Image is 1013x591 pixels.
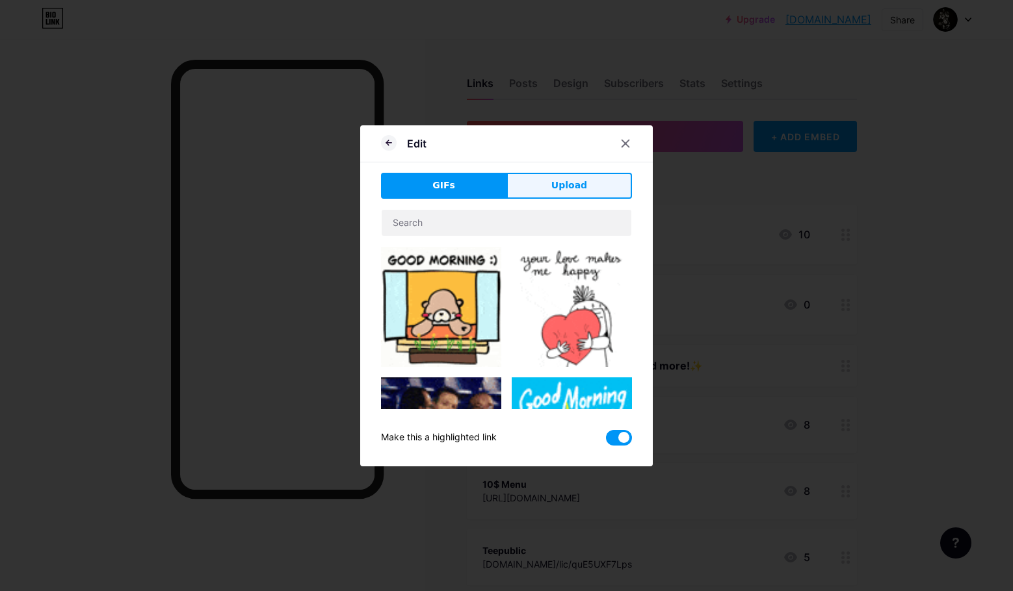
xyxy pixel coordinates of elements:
button: GIFs [381,173,506,199]
img: Gihpy [381,247,501,367]
div: Edit [407,136,427,151]
div: Make this a highlighted link [381,430,497,446]
span: Upload [551,179,587,192]
img: Gihpy [512,247,632,367]
img: Gihpy [512,377,632,497]
input: Search [382,210,631,236]
button: Upload [506,173,632,199]
span: GIFs [432,179,455,192]
img: Gihpy [381,377,501,497]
